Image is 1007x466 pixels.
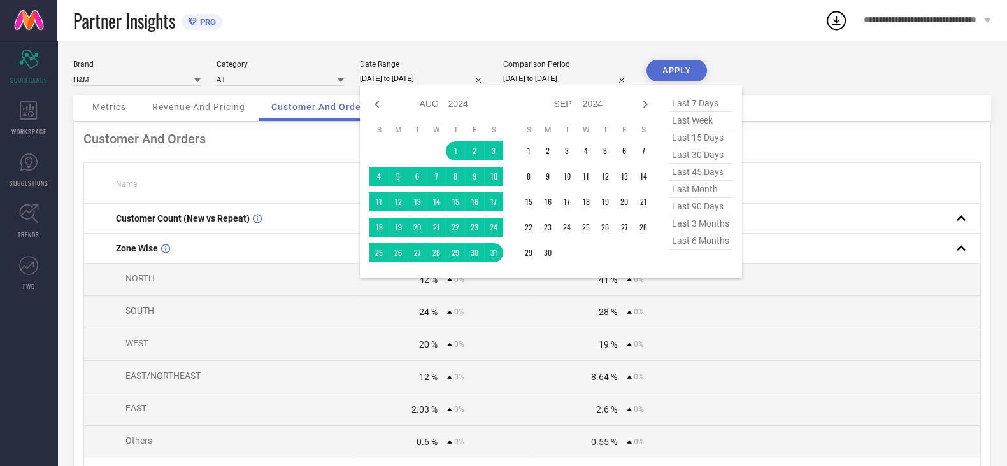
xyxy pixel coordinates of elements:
span: TRENDS [18,230,39,239]
td: Fri Sep 06 2024 [615,141,634,160]
td: Sat Sep 28 2024 [634,218,653,237]
td: Thu Sep 26 2024 [596,218,615,237]
td: Sat Sep 21 2024 [634,192,653,211]
td: Sun Aug 11 2024 [369,192,389,211]
span: Revenue And Pricing [152,102,245,112]
td: Mon Sep 23 2024 [538,218,557,237]
td: Thu Aug 22 2024 [446,218,465,237]
td: Wed Aug 21 2024 [427,218,446,237]
span: Metrics [92,102,126,112]
td: Fri Aug 23 2024 [465,218,484,237]
span: 0% [454,372,464,381]
span: last week [669,112,732,129]
span: Customer And Orders [271,102,370,112]
td: Sat Aug 24 2024 [484,218,503,237]
td: Thu Sep 05 2024 [596,141,615,160]
td: Thu Sep 19 2024 [596,192,615,211]
div: Open download list [825,9,848,32]
td: Sun Sep 08 2024 [519,167,538,186]
div: 0.6 % [417,437,438,447]
span: WEST [125,338,148,348]
td: Tue Sep 03 2024 [557,141,576,160]
td: Sun Sep 29 2024 [519,243,538,262]
span: 0% [454,275,464,284]
div: Next month [638,97,653,112]
span: SUGGESTIONS [10,178,48,188]
td: Tue Aug 20 2024 [408,218,427,237]
td: Sun Sep 01 2024 [519,141,538,160]
td: Wed Sep 04 2024 [576,141,596,160]
div: Brand [73,60,201,69]
div: 20 % [419,339,438,349]
th: Wednesday [576,125,596,135]
span: last month [669,181,732,198]
span: Zone Wise [116,243,158,253]
div: 2.03 % [411,404,438,414]
div: Customer And Orders [83,131,981,146]
td: Mon Sep 16 2024 [538,192,557,211]
th: Friday [465,125,484,135]
span: Partner Insights [73,8,175,34]
span: last 3 months [669,215,732,232]
th: Saturday [634,125,653,135]
div: 28 % [599,307,617,317]
span: last 6 months [669,232,732,250]
div: Previous month [369,97,385,112]
th: Tuesday [408,125,427,135]
th: Monday [538,125,557,135]
span: 0% [634,372,644,381]
td: Sat Aug 10 2024 [484,167,503,186]
div: 0.55 % [591,437,617,447]
div: 42 % [419,274,438,285]
div: Category [217,60,344,69]
th: Thursday [596,125,615,135]
td: Thu Aug 08 2024 [446,167,465,186]
td: Tue Aug 27 2024 [408,243,427,262]
td: Mon Sep 02 2024 [538,141,557,160]
button: APPLY [646,60,707,81]
td: Sun Aug 18 2024 [369,218,389,237]
span: EAST [125,403,146,413]
td: Wed Aug 14 2024 [427,192,446,211]
td: Sun Sep 22 2024 [519,218,538,237]
div: 12 % [419,372,438,382]
td: Tue Sep 17 2024 [557,192,576,211]
span: Customer Count (New vs Repeat) [116,213,250,223]
span: NORTH [125,273,155,283]
td: Sun Aug 04 2024 [369,167,389,186]
td: Mon Aug 05 2024 [389,167,408,186]
td: Tue Aug 06 2024 [408,167,427,186]
input: Select comparison period [503,72,631,85]
td: Wed Sep 25 2024 [576,218,596,237]
td: Fri Sep 20 2024 [615,192,634,211]
div: 19 % [599,339,617,349]
td: Mon Aug 12 2024 [389,192,408,211]
td: Sat Aug 03 2024 [484,141,503,160]
td: Sat Sep 07 2024 [634,141,653,160]
th: Wednesday [427,125,446,135]
span: last 45 days [669,164,732,181]
div: Date Range [360,60,487,69]
div: 24 % [419,307,438,317]
td: Wed Sep 11 2024 [576,167,596,186]
div: Comparison Period [503,60,631,69]
span: SOUTH [125,306,154,316]
span: Others [125,435,152,446]
td: Sun Sep 15 2024 [519,192,538,211]
td: Mon Sep 09 2024 [538,167,557,186]
span: 0% [634,437,644,446]
td: Wed Aug 28 2024 [427,243,446,262]
span: last 90 days [669,198,732,215]
th: Monday [389,125,408,135]
span: last 15 days [669,129,732,146]
td: Tue Sep 24 2024 [557,218,576,237]
td: Fri Aug 16 2024 [465,192,484,211]
span: EAST/NORTHEAST [125,371,201,381]
div: 2.6 % [596,404,617,414]
td: Fri Sep 13 2024 [615,167,634,186]
span: FWD [23,281,35,291]
span: Name [116,180,137,188]
td: Thu Aug 15 2024 [446,192,465,211]
th: Thursday [446,125,465,135]
td: Wed Sep 18 2024 [576,192,596,211]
